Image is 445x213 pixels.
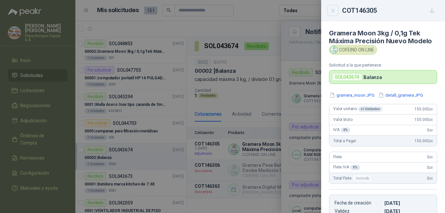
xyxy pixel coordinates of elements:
[429,107,433,111] span: ,00
[429,155,433,159] span: ,00
[427,155,433,159] span: 0
[384,200,432,206] p: [DATE]
[332,73,362,81] div: SOL043674
[427,176,433,181] span: 0
[333,106,382,112] span: Valor unitario
[429,177,433,180] span: ,00
[333,174,374,182] span: Total Flete
[330,46,338,53] img: Company Logo
[335,200,382,206] p: Fecha de creación
[333,127,350,133] span: IVA
[329,7,337,14] button: Close
[415,117,433,122] span: 155.000
[429,128,433,132] span: ,00
[342,5,437,16] div: COT146305
[350,165,360,170] div: 0 %
[341,127,351,133] div: 0 %
[427,165,433,170] span: 0
[353,174,372,182] div: Incluido
[427,128,433,132] span: 0
[429,139,433,143] span: ,00
[329,45,377,55] div: COFEIND ON LINE
[329,63,437,68] p: Solicitud a la que pertenece
[429,166,433,169] span: ,00
[415,107,433,111] span: 155.000
[415,139,433,143] span: 155.000
[333,155,342,159] span: Flete
[329,92,375,99] button: gramera_moon.JPG
[363,74,382,80] p: Balanza
[429,118,433,122] span: ,00
[333,139,356,143] span: Total a Pagar
[333,117,352,122] span: Valor bruto
[333,165,360,170] span: Flete IVA
[329,29,437,45] h4: Gramera Moon 3kg / 0,1g Tek Máxima Precisión Nuevo Modelo
[358,106,382,112] div: x 1 Unidades
[378,92,424,99] button: detall_gramera.JPG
